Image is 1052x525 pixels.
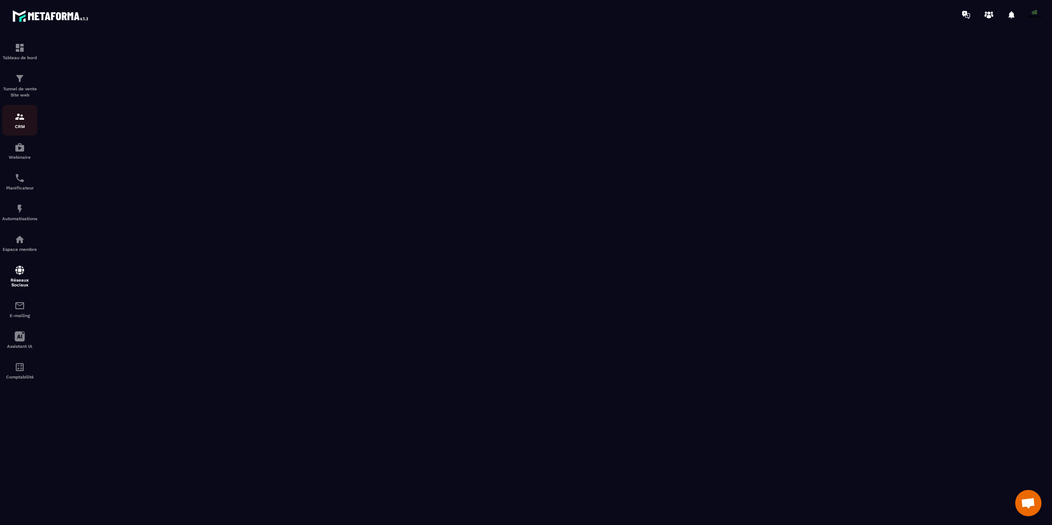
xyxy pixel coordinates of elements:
[14,234,25,245] img: automations
[2,186,37,190] p: Planificateur
[2,216,37,221] p: Automatisations
[2,124,37,129] p: CRM
[2,36,37,67] a: formationformationTableau de bord
[2,344,37,349] p: Assistant IA
[2,228,37,258] a: automationsautomationsEspace membre
[12,8,91,24] img: logo
[2,67,37,105] a: formationformationTunnel de vente Site web
[2,136,37,166] a: automationsautomationsWebinaire
[2,155,37,160] p: Webinaire
[2,247,37,252] p: Espace membre
[2,55,37,60] p: Tableau de bord
[2,355,37,386] a: accountantaccountantComptabilité
[2,375,37,379] p: Comptabilité
[2,278,37,287] p: Réseaux Sociaux
[2,258,37,294] a: social-networksocial-networkRéseaux Sociaux
[2,86,37,98] p: Tunnel de vente Site web
[14,111,25,122] img: formation
[2,105,37,136] a: formationformationCRM
[14,300,25,311] img: email
[2,313,37,318] p: E-mailing
[14,142,25,153] img: automations
[14,73,25,84] img: formation
[14,173,25,183] img: scheduler
[14,43,25,53] img: formation
[14,204,25,214] img: automations
[14,265,25,275] img: social-network
[2,197,37,228] a: automationsautomationsAutomatisations
[2,166,37,197] a: schedulerschedulerPlanificateur
[14,362,25,372] img: accountant
[2,325,37,355] a: Assistant IA
[1015,490,1041,516] div: Ouvrir le chat
[2,294,37,325] a: emailemailE-mailing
